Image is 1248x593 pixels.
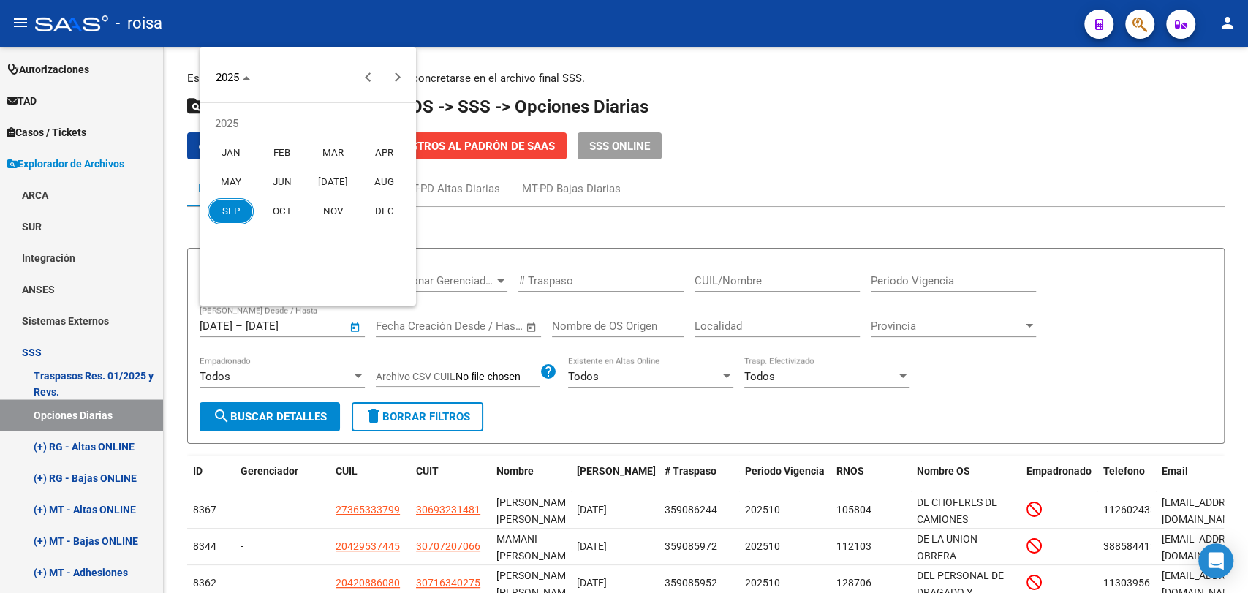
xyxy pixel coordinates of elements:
[259,140,305,166] span: FEB
[216,71,239,84] span: 2025
[208,198,254,224] span: SEP
[205,138,257,167] button: January 2025
[308,197,359,226] button: November 2025
[308,138,359,167] button: March 2025
[208,140,254,166] span: JAN
[361,169,407,195] span: AUG
[354,63,383,92] button: Previous year
[257,138,308,167] button: February 2025
[359,138,410,167] button: April 2025
[205,109,410,138] td: 2025
[308,167,359,197] button: July 2025
[259,169,305,195] span: JUN
[205,197,257,226] button: September 2025
[310,140,356,166] span: MAR
[383,63,412,92] button: Next year
[208,169,254,195] span: MAY
[205,167,257,197] button: May 2025
[361,198,407,224] span: DEC
[310,198,356,224] span: NOV
[359,197,410,226] button: December 2025
[209,64,256,91] button: Choose date
[259,198,305,224] span: OCT
[361,140,407,166] span: APR
[257,197,308,226] button: October 2025
[359,167,410,197] button: August 2025
[310,169,356,195] span: [DATE]
[1198,543,1233,578] div: Open Intercom Messenger
[257,167,308,197] button: June 2025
